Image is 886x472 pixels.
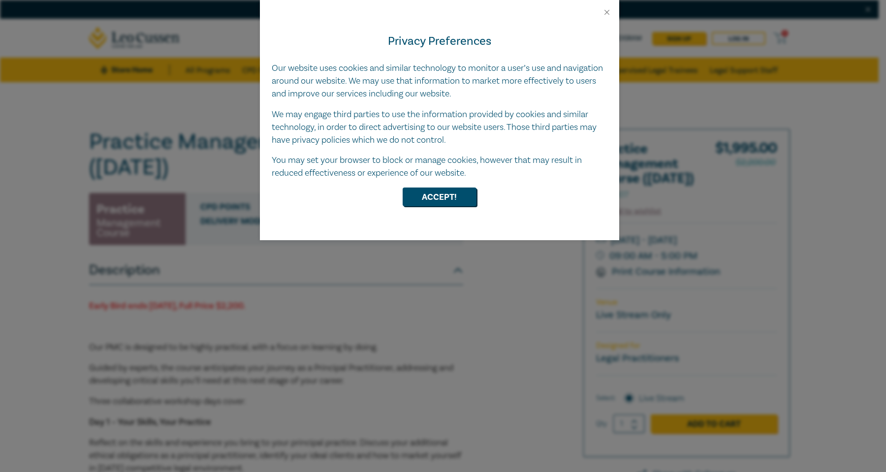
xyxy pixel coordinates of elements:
p: We may engage third parties to use the information provided by cookies and similar technology, in... [272,108,607,147]
button: Close [602,8,611,17]
p: Our website uses cookies and similar technology to monitor a user’s use and navigation around our... [272,62,607,100]
p: You may set your browser to block or manage cookies, however that may result in reduced effective... [272,154,607,180]
h4: Privacy Preferences [272,32,607,50]
button: Accept! [403,188,476,206]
